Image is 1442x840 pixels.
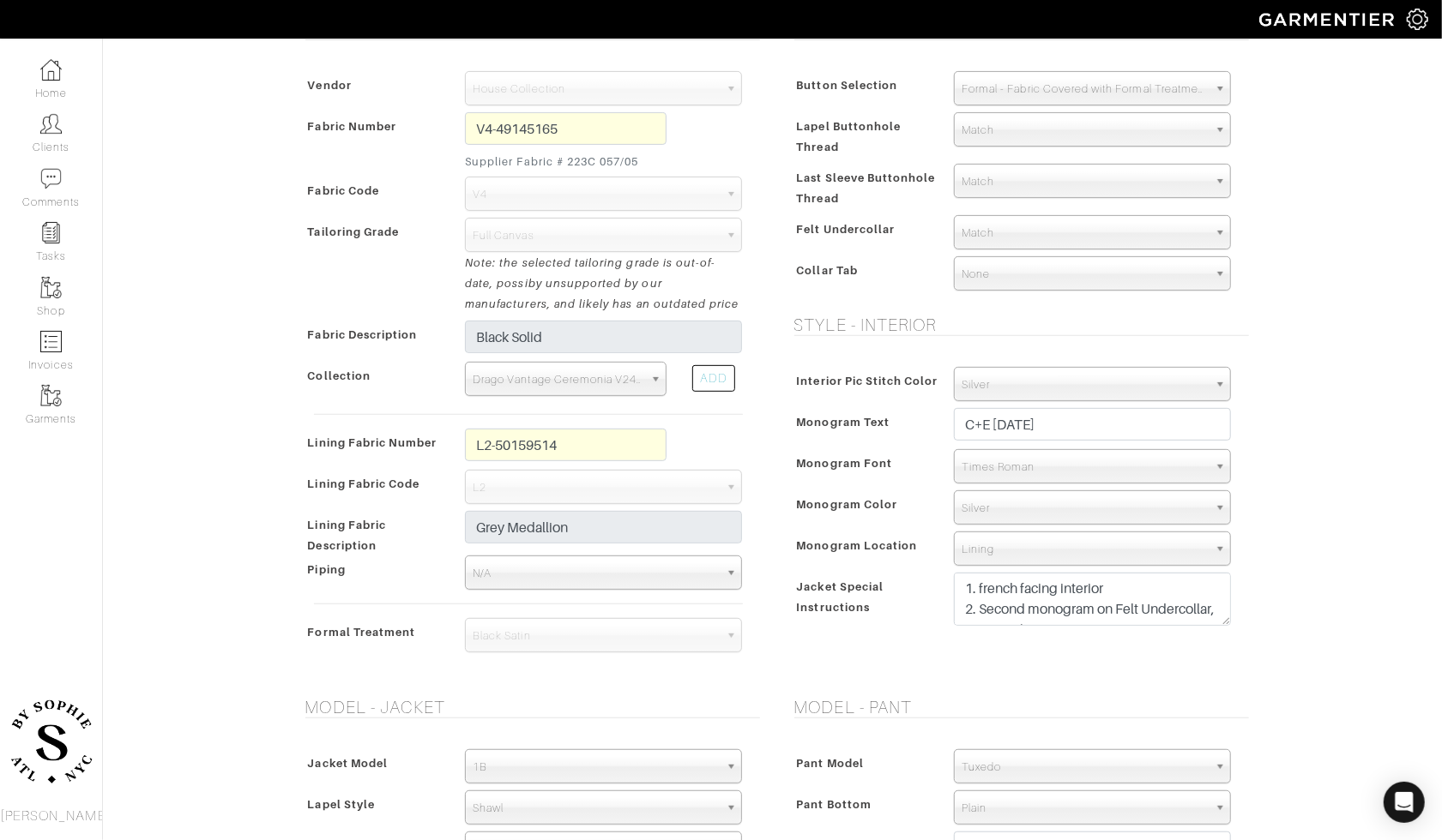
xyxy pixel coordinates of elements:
img: orders-icon-0abe47150d42831381b5fb84f609e132dff9fe21cb692f30cb5eec754e2cba89.png [40,331,62,352]
span: Fabric Code [308,178,380,203]
h5: Model - Jacket [305,697,760,717]
span: Black Satin [473,619,719,653]
span: Formal Treatment [308,620,416,645]
span: Plain [962,791,1208,825]
small: Supplier Fabric # 223C 057/05 [465,153,667,170]
span: Match [962,165,1208,199]
span: Monogram Font [797,451,893,476]
img: garmentier-logo-header-white-b43fb05a5012e4ada735d5af1a66efaba907eab6374d6393d1fbf88cb4ef424d.png [1251,4,1407,34]
img: gear-icon-white-bd11855cb880d31180b6d7d6211b90ccbf57a29d726f0c71d8c61bd08dd39cc2.png [1407,9,1428,30]
span: Felt Undercollar [797,217,896,242]
span: Jacket Special Instructions [797,574,884,620]
span: Lining Fabric Code [308,471,420,496]
span: N/A [473,556,719,591]
span: Times Roman [962,450,1208,484]
h5: Model - Pant [794,697,1249,717]
em: Note: the selected tailoring grade is out-of-date, possiby unsupported by our manufacturers, and ... [465,257,739,310]
span: None [962,257,1208,291]
span: Monogram Text [797,410,890,435]
span: Tailoring Grade [308,219,400,244]
span: Button Selection [797,73,898,98]
span: Fabric Description [308,322,418,347]
img: garments-icon-b7da505a4dc4fd61783c78ac3ca0ef83fa9d6f193b1c9dc38574b1d14d53ca28.png [40,277,62,298]
div: ADD [692,365,735,392]
span: V4 [473,177,719,212]
span: House Collection [473,72,719,106]
img: reminder-icon-8004d30b9f0a5d33ae49ab947aed9ed385cf756f9e5892f1edd6e32f2345188e.png [40,222,62,243]
img: garments-icon-b7da505a4dc4fd61783c78ac3ca0ef83fa9d6f193b1c9dc38574b1d14d53ca28.png [40,385,62,406]
span: Pant Model [797,751,865,776]
div: Open Intercom Messenger [1384,782,1425,823]
img: comment-icon-a0a6a9ef722e966f86d9cbdc48e553b5cf19dbc54f86b18d962a5391bc8f6eb6.png [40,168,62,189]
span: Silver [962,491,1208,525]
span: Lapel Buttonhole Thread [797,114,902,159]
span: Jacket Model [308,751,389,776]
span: Pant Bottom [797,792,872,817]
span: Lining Fabric Description [308,513,387,558]
span: Last Sleeve Buttonhole Thread [797,165,936,211]
span: Tuxedo [962,750,1208,784]
img: clients-icon-6bae9207a08558b7cb47a8932f037763ab4055f8c8b6bfacd5dc20c3e0201464.png [40,113,62,135]
span: Piping [308,557,346,582]
span: Lining Fabric Number [308,430,437,455]
span: Formal - Fabric Covered with Formal Treatment Fabric [962,72,1208,106]
span: Vendor [308,73,352,98]
span: Shawl [473,791,719,825]
textarea: 1. french facing interior 2. Second monogram on Felt Undercollar, Times, Silver: C+E 3. please pu... [954,573,1231,626]
span: Lapel Style [308,792,376,817]
span: Drago Vantage Ceremonia V24082 [473,363,643,397]
span: Match [962,113,1208,147]
span: Silver [962,368,1208,402]
img: dashboard-icon-dbcd8f5a0b271acd01030246c82b418ddd0df26cd7fceb0bd07c9910d44c42f6.png [40,59,62,81]
span: L2 [473,471,719,505]
span: 1B [473,750,719,784]
span: Interior Pic Stitch Color [797,369,938,393]
span: Monogram Location [797,533,918,558]
span: Monogram Color [797,492,898,517]
span: Collection [308,363,371,388]
span: Fabric Number [308,114,397,139]
span: Lining [962,532,1208,567]
span: Full Canvas [473,219,719,253]
span: Collar Tab [797,258,859,283]
h5: Style - Interior [794,315,1249,335]
span: Match [962,216,1208,250]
